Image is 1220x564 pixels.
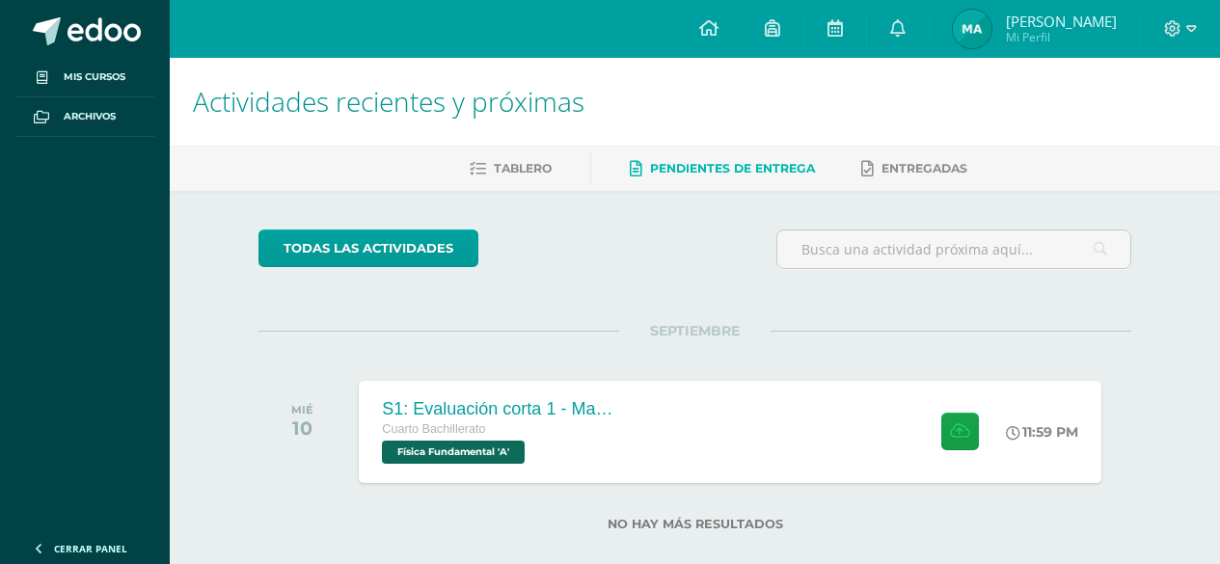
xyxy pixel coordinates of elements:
a: Pendientes de entrega [630,153,815,184]
img: cd429bf36d6223517a66e63e90d6f40a.png [953,10,991,48]
span: Mi Perfil [1006,29,1117,45]
a: Entregadas [861,153,967,184]
span: Cerrar panel [54,542,127,555]
span: Tablero [494,161,552,175]
a: Tablero [470,153,552,184]
label: No hay más resultados [258,517,1131,531]
a: todas las Actividades [258,229,478,267]
input: Busca una actividad próxima aquí... [777,230,1130,268]
span: Física Fundamental 'A' [382,441,525,464]
div: MIÉ [291,403,313,416]
a: Mis cursos [15,58,154,97]
span: Archivos [64,109,116,124]
span: SEPTIEMBRE [619,322,771,339]
a: Archivos [15,97,154,137]
div: S1: Evaluación corta 1 - Magnesitmo y principios básicos. [382,399,613,419]
div: 11:59 PM [1006,423,1078,441]
span: [PERSON_NAME] [1006,12,1117,31]
span: Cuarto Bachillerato [382,422,485,436]
div: 10 [291,416,313,440]
span: Actividades recientes y próximas [193,83,584,120]
span: Pendientes de entrega [650,161,815,175]
span: Entregadas [881,161,967,175]
span: Mis cursos [64,69,125,85]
